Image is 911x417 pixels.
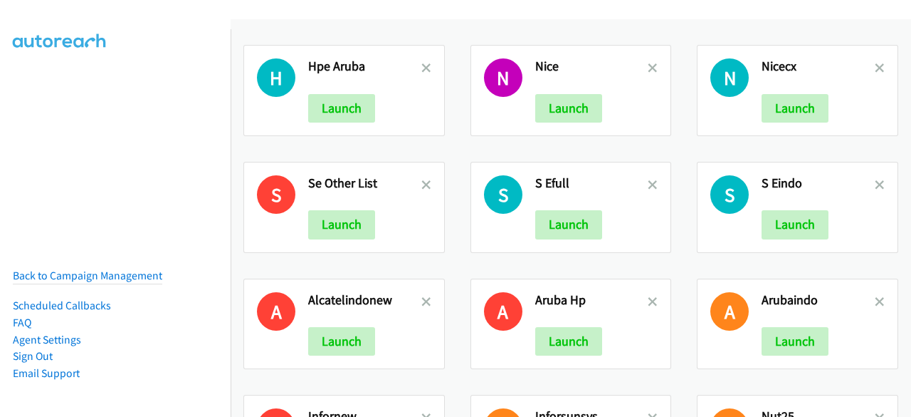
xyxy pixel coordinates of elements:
[484,292,522,331] h1: A
[308,210,375,239] button: Launch
[13,316,31,329] a: FAQ
[762,175,875,192] h2: S Eindo
[484,58,522,97] h1: N
[257,175,295,214] h1: S
[13,333,81,346] a: Agent Settings
[710,175,749,214] h1: S
[257,292,295,331] h1: A
[13,366,80,380] a: Email Support
[13,349,53,363] a: Sign Out
[13,299,111,312] a: Scheduled Callbacks
[710,58,749,97] h1: N
[13,269,162,282] a: Back to Campaign Management
[308,58,421,75] h2: Hpe Aruba
[308,175,421,192] h2: Se Other List
[762,327,828,356] button: Launch
[535,58,648,75] h2: Nice
[257,58,295,97] h1: H
[762,94,828,123] button: Launch
[762,58,875,75] h2: Nicecx
[308,292,421,309] h2: Alcatelindonew
[535,210,602,239] button: Launch
[535,327,602,356] button: Launch
[535,292,648,309] h2: Aruba Hp
[535,94,602,123] button: Launch
[762,292,875,309] h2: Arubaindo
[710,292,749,331] h1: A
[535,175,648,192] h2: S Efull
[308,327,375,356] button: Launch
[762,210,828,239] button: Launch
[484,175,522,214] h1: S
[308,94,375,123] button: Launch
